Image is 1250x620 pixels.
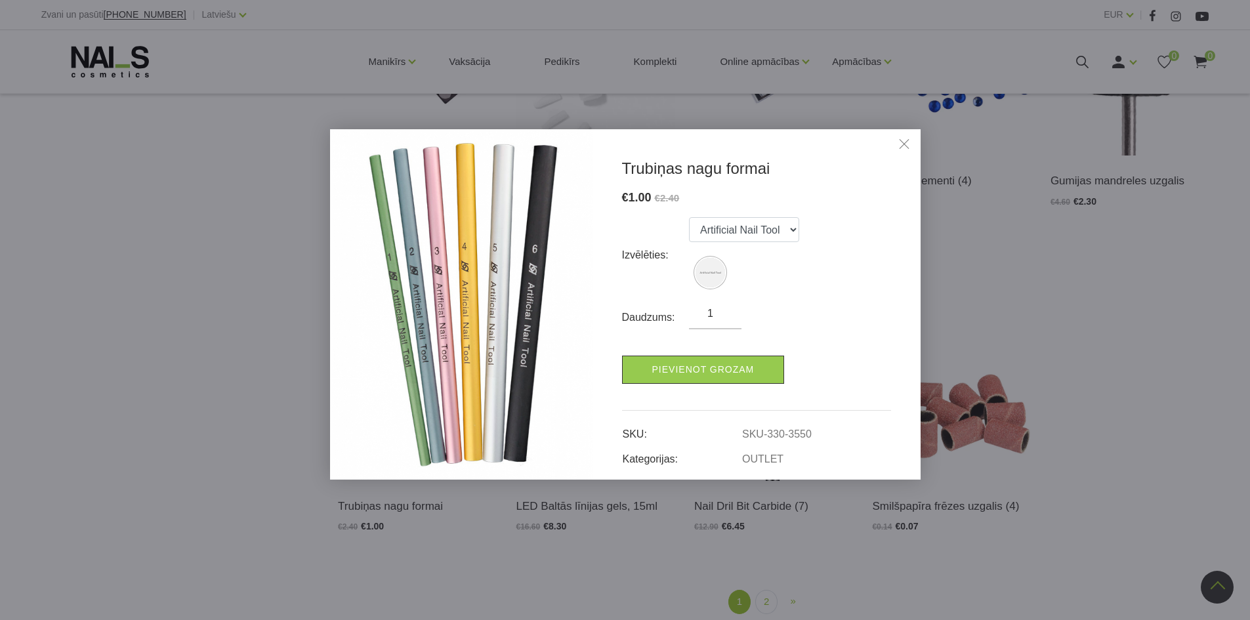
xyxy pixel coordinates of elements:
span: € [622,191,629,204]
a: Close [894,136,914,155]
a: OUTLET [742,453,783,465]
span: 1.00 [629,191,652,204]
img: Trubiņas nagu formai [696,258,725,287]
td: SKU: [622,417,741,442]
h3: Trubiņas nagu formai [622,159,891,178]
img: Trubiņas nagu formai [330,129,593,479]
div: Izvēlēties: [622,245,690,266]
td: Kategorijas: [622,442,741,467]
a: Pievienot grozam [622,356,785,384]
s: €2.40 [655,192,680,203]
div: Daudzums: [622,307,690,328]
a: SKU-330-3550 [742,428,812,440]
